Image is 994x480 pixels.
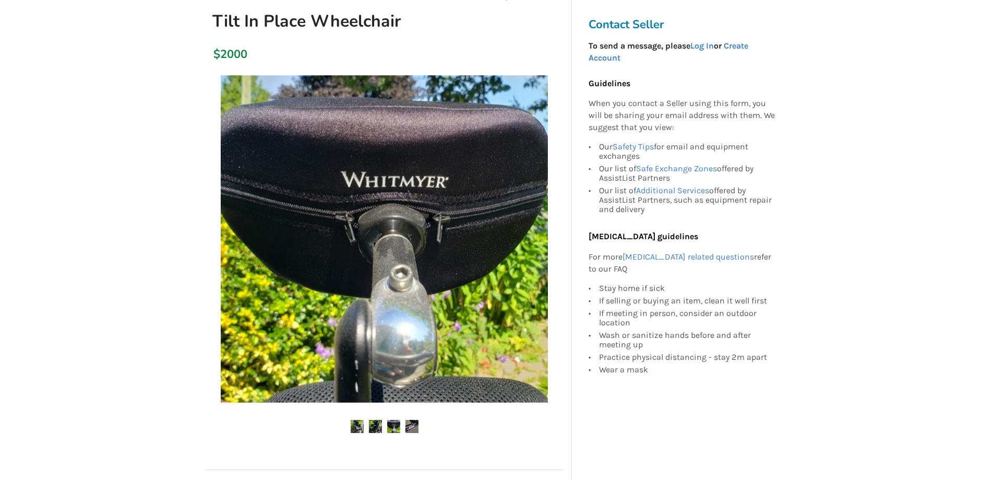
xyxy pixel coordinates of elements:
div: $2000 [213,47,219,62]
div: Our for email and equipment exchanges [599,142,775,162]
img: tilt in place wheelchair-wheelchair-mobility-chilliwack-assistlist-listing [351,420,364,433]
div: Stay home if sick [599,284,775,295]
a: Log In [690,41,714,51]
div: Wear a mask [599,364,775,374]
div: If meeting in person, consider an outdoor location [599,307,775,329]
img: tilt in place wheelchair-wheelchair-mobility-chilliwack-assistlist-listing [369,420,382,433]
h3: Contact Seller [589,17,781,32]
a: [MEDICAL_DATA] related questions [622,252,754,262]
a: Additional Services [636,185,709,195]
p: For more refer to our FAQ [589,251,775,275]
h1: Tilt In Place Wheelchair [204,10,451,32]
div: Our list of offered by AssistList Partners, such as equipment repair and delivery [599,184,775,214]
div: If selling or buying an item, clean it well first [599,295,775,307]
img: tilt in place wheelchair-wheelchair-mobility-chilliwack-assistlist-listing [405,420,418,433]
b: [MEDICAL_DATA] guidelines [589,231,698,241]
div: Wash or sanitize hands before and after meeting up [599,329,775,351]
div: Practice physical distancing - stay 2m apart [599,351,775,364]
div: Our list of offered by AssistList Partners [599,162,775,184]
a: Safe Exchange Zones [636,163,717,173]
strong: To send a message, please or [589,41,748,63]
img: tilt in place wheelchair-wheelchair-mobility-chilliwack-assistlist-listing [387,420,400,433]
p: When you contact a Seller using this form, you will be sharing your email address with them. We s... [589,98,775,134]
b: Guidelines [589,78,630,88]
a: Safety Tips [613,142,654,151]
